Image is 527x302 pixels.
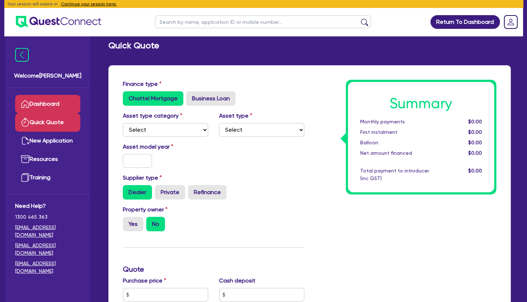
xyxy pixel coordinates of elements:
span: $0.00 [468,168,482,174]
div: Net amount financed [355,149,443,157]
label: Finance type [123,80,161,88]
a: Dropdown toggle [501,13,520,31]
a: [EMAIL_ADDRESS][DOMAIN_NAME] [15,224,80,239]
img: quest-connect-logo-blue [16,16,101,28]
a: Return To Dashboard [430,15,500,29]
h2: Quick Quote [108,40,159,51]
img: training [21,173,30,182]
span: $0.00 [468,119,482,124]
a: Training [15,168,80,187]
img: resources [21,155,30,163]
label: Refinance [188,185,227,200]
a: Quick Quote [15,113,80,132]
span: 1300 465 363 [15,213,80,221]
span: Welcome [PERSON_NAME] [14,71,81,80]
div: First instalment [355,128,443,136]
label: No [146,217,165,231]
h3: Quote [123,265,304,273]
label: Asset type [219,111,252,120]
span: $0.00 [468,150,482,156]
span: $0.00 [468,140,482,145]
div: Monthly payments [355,118,443,126]
label: Private [155,185,185,200]
label: Asset model year [117,143,214,151]
label: Cash deposit [219,276,255,285]
a: Dashboard [15,95,80,113]
h1: Summary [360,95,482,112]
a: [EMAIL_ADDRESS][DOMAIN_NAME] [15,242,80,257]
a: Resources [15,150,80,168]
div: Total payment to introducer (inc GST) [355,167,443,182]
span: $0.00 [468,129,482,135]
a: New Application [15,132,80,150]
div: Balloon [355,139,443,146]
img: new-application [21,136,30,145]
label: Asset type category [123,111,182,120]
img: quick-quote [21,118,30,127]
button: Continue your session here. [61,1,117,7]
label: Business Loan [186,91,236,106]
span: Need Help? [15,202,80,210]
label: Purchase price [123,276,166,285]
label: Property owner [123,205,168,214]
label: Chattel Mortgage [123,91,183,106]
label: Yes [123,217,143,231]
label: Supplier type [123,174,162,182]
label: Dealer [123,185,152,200]
a: [EMAIL_ADDRESS][DOMAIN_NAME] [15,260,80,275]
img: icon-menu-close [15,48,29,62]
input: Search by name, application ID or mobile number... [155,16,371,28]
